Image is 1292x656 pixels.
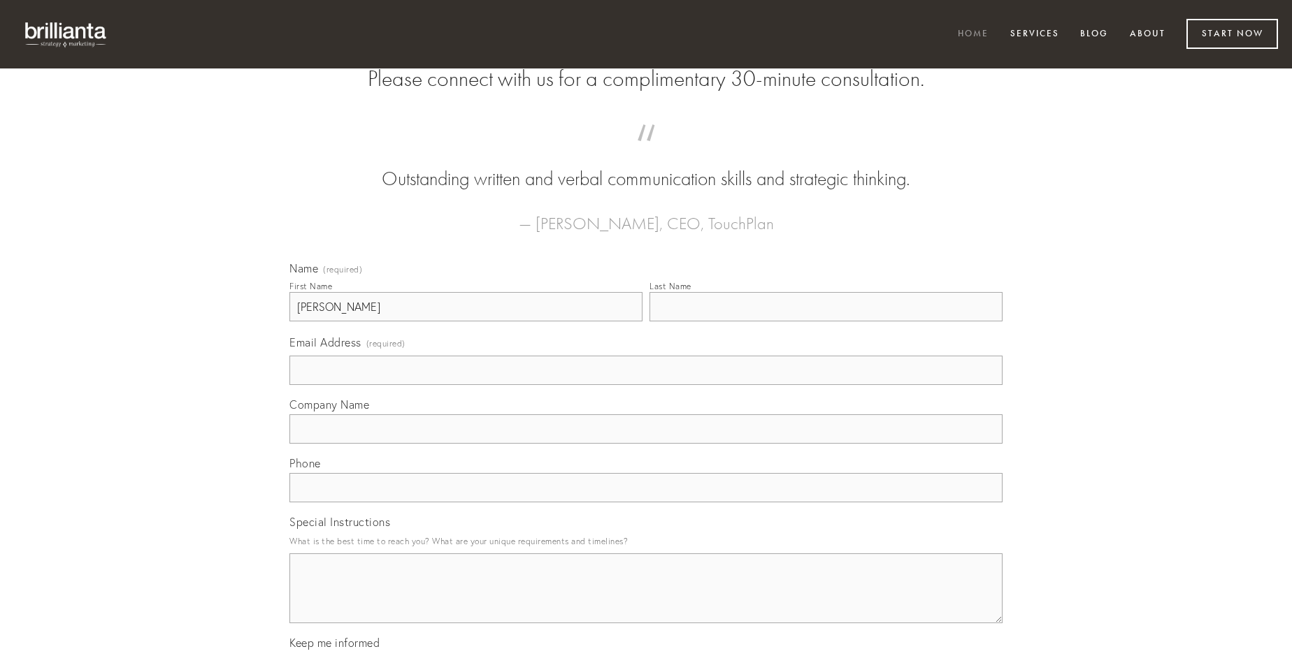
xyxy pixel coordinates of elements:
span: (required) [323,265,362,274]
span: “ [312,138,980,166]
a: Services [1001,23,1068,46]
span: (required) [366,334,405,353]
span: Email Address [289,335,361,349]
blockquote: Outstanding written and verbal communication skills and strategic thinking. [312,138,980,193]
p: What is the best time to reach you? What are your unique requirements and timelines? [289,532,1003,551]
a: Home [949,23,998,46]
span: Phone [289,456,321,470]
span: Company Name [289,398,369,411]
h2: Please connect with us for a complimentary 30-minute consultation. [289,66,1003,92]
a: About [1121,23,1175,46]
span: Special Instructions [289,515,390,529]
img: brillianta - research, strategy, marketing [14,14,119,54]
a: Blog [1071,23,1117,46]
span: Keep me informed [289,636,380,650]
div: First Name [289,281,332,291]
a: Start Now [1186,19,1278,49]
span: Name [289,261,318,275]
figcaption: — [PERSON_NAME], CEO, TouchPlan [312,193,980,238]
div: Last Name [649,281,691,291]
